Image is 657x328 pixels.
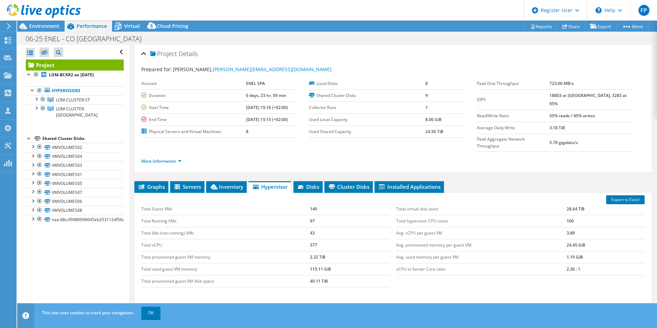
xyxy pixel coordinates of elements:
[310,263,390,275] td: 115.11 GiB
[567,203,645,215] td: 28.64 TiB
[310,215,390,227] td: 97
[425,117,442,122] b: 8.00 GiB
[396,263,567,275] td: vCPU to Server Core ratio
[616,21,648,32] a: More
[585,21,617,32] a: Export
[310,251,390,263] td: 2.32 TiB
[638,5,649,16] span: FP
[26,179,124,188] a: VMVOLUMES05
[141,104,246,111] label: Start Time
[26,143,124,152] a: VMVOLUMES02
[124,23,140,29] span: Virtual
[567,251,645,263] td: 1.19 GiB
[310,275,390,287] td: 40.11 TiB
[606,195,645,204] a: Export to Excel
[567,263,645,275] td: 2.36 : 1
[549,80,574,86] b: 723.00 MB/s
[174,183,201,190] span: Servers
[549,140,578,145] b: 5.70 gigabits/s
[246,80,265,86] b: ENEL SPA
[141,263,310,275] td: Total used guest VM memory
[173,66,332,73] span: [PERSON_NAME],
[425,105,428,110] b: 1
[141,116,246,123] label: End Time
[26,188,124,197] a: VMVOLUMES07
[22,35,152,43] h1: 06-25 ENEL - CO [GEOGRAPHIC_DATA]
[138,183,165,190] span: Graphs
[252,183,288,190] span: Hypervisor
[396,239,567,251] td: Avg. provisioned memory per guest VM
[157,23,188,29] span: Cloud Pricing
[26,59,124,70] a: Project
[549,125,565,131] b: 3.18 TiB
[26,70,124,79] a: LOM-BCKR2 on [DATE]
[26,152,124,161] a: VMVOLUMES04
[141,92,246,99] label: Duration
[309,92,425,99] label: Shared Cluster Disks
[246,129,248,134] b: 8
[425,92,428,98] b: 9
[328,183,369,190] span: Cluster Disks
[246,92,286,98] b: 6 days, 23 hr, 59 min
[26,161,124,170] a: VMVOLUMES03
[141,128,246,135] label: Physical Servers and Virtual Machines
[396,251,567,263] td: Avg. used memory per guest VM
[141,215,310,227] td: Total Running VMs
[477,124,549,131] label: Average Daily Write
[141,227,310,239] td: Total Idle (not-running) VMs
[56,106,98,118] span: LOM-CLUSTER-[GEOGRAPHIC_DATA]
[26,95,124,104] a: LOM-CLUSTER-ST
[557,21,585,32] a: Share
[477,96,549,103] label: IOPS
[26,215,124,224] a: naa.68ccf0980096045eb253112df56a0afa
[309,128,425,135] label: Used Shared Capacity
[310,227,390,239] td: 43
[246,117,288,122] b: [DATE] 15:15 (+02:00)
[213,66,332,73] a: [PERSON_NAME][EMAIL_ADDRESS][DOMAIN_NAME]
[425,80,428,86] b: 8
[77,23,107,29] span: Performance
[42,310,134,316] span: This site uses cookies to track your navigation.
[549,92,627,107] b: 18803 at [GEOGRAPHIC_DATA], 3283 at 95%
[310,239,390,251] td: 377
[477,80,549,87] label: Peak Disk Throughput
[141,80,246,87] label: Account
[26,170,124,179] a: VMVOLUMES01
[26,206,124,215] a: VMVOLUMES08
[246,105,288,110] b: [DATE] 15:16 (+02:00)
[297,183,319,190] span: Disks
[141,158,181,164] a: More Information
[49,72,94,78] b: LOM-BCKR2 on [DATE]
[309,80,425,87] label: Local Disks
[396,227,567,239] td: Avg. vCPU per guest VM
[378,183,441,190] span: Installed Applications
[309,116,425,123] label: Used Local Capacity
[567,215,645,227] td: 160
[309,104,425,111] label: Collector Runs
[141,66,172,73] label: Prepared for:
[141,251,310,263] td: Total provisioned guest VM memory
[524,21,557,32] a: Reports
[396,215,567,227] td: Total hypervisor CPU cores
[477,112,549,119] label: Read/Write Ratio
[141,275,310,287] td: Total provisioned guest VM disk space
[425,129,443,134] b: 24.56 TiB
[26,104,124,119] a: LOM-CLUSTER-SA
[56,97,90,103] span: LOM-CLUSTER-ST
[595,7,602,13] svg: \n
[26,197,124,206] a: VMVOLUMES06
[210,183,243,190] span: Inventory
[42,134,124,143] div: Shared Cluster Disks
[477,136,549,150] label: Peak Aggregate Network Throughput
[26,86,124,95] a: Hypervisors
[179,50,198,58] span: Details
[141,239,310,251] td: Total vCPU
[141,203,310,215] td: Total Guest VMs
[567,239,645,251] td: 24.45 GiB
[29,23,59,29] span: Environment
[549,113,595,119] b: 55% reads / 45% writes
[567,227,645,239] td: 3.89
[150,51,177,57] span: Project
[141,307,160,319] a: OK
[396,203,567,215] td: Total virtual disk used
